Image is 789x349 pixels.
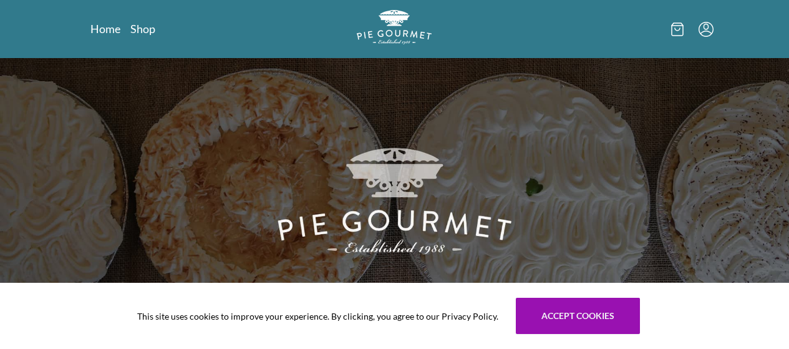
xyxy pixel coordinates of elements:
[130,21,155,36] a: Shop
[137,310,498,323] span: This site uses cookies to improve your experience. By clicking, you agree to our Privacy Policy.
[90,21,120,36] a: Home
[357,10,432,48] a: Logo
[699,22,714,37] button: Menu
[357,10,432,44] img: logo
[516,298,640,334] button: Accept cookies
